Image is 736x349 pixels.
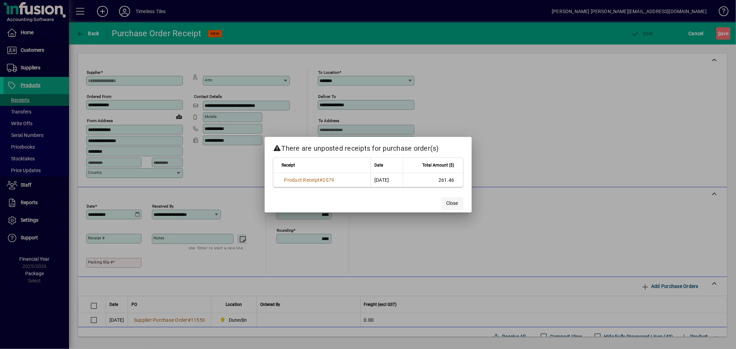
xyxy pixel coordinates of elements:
[403,173,463,187] td: 261.46
[374,161,383,169] span: Date
[446,200,458,207] span: Close
[284,177,320,183] span: Product Receipt
[320,177,323,183] span: #
[371,173,403,187] td: [DATE]
[265,137,472,157] h2: There are unposted receipts for purchase order(s)
[441,197,463,210] button: Close
[282,176,337,184] a: Product Receipt#2079
[282,161,295,169] span: Receipt
[423,161,454,169] span: Total Amount ($)
[323,177,334,183] span: 2079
